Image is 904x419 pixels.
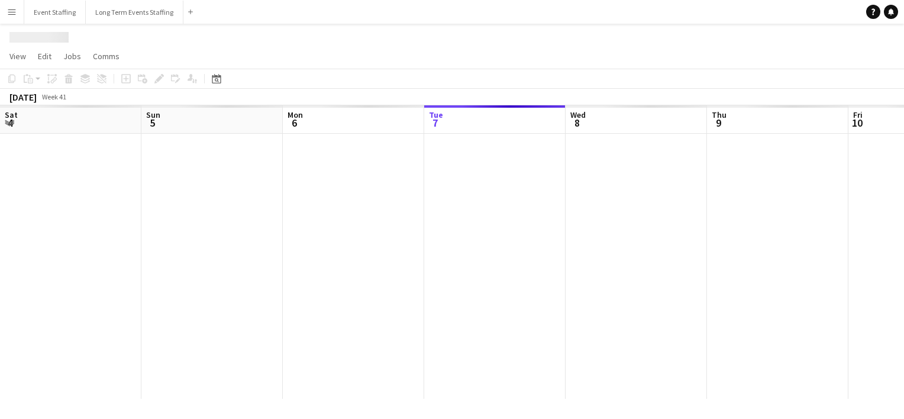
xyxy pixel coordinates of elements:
button: Long Term Events Staffing [86,1,183,24]
span: Sun [146,109,160,120]
a: Comms [88,49,124,64]
span: Thu [712,109,727,120]
span: Tue [429,109,443,120]
span: 6 [286,116,303,130]
span: 10 [851,116,863,130]
button: Event Staffing [24,1,86,24]
span: Jobs [63,51,81,62]
span: Fri [853,109,863,120]
span: Mon [288,109,303,120]
a: View [5,49,31,64]
span: 9 [710,116,727,130]
span: Week 41 [39,92,69,101]
span: 8 [569,116,586,130]
span: View [9,51,26,62]
a: Jobs [59,49,86,64]
div: [DATE] [9,91,37,103]
span: Edit [38,51,51,62]
span: 7 [427,116,443,130]
span: 5 [144,116,160,130]
span: Sat [5,109,18,120]
span: 4 [3,116,18,130]
span: Comms [93,51,120,62]
a: Edit [33,49,56,64]
span: Wed [570,109,586,120]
